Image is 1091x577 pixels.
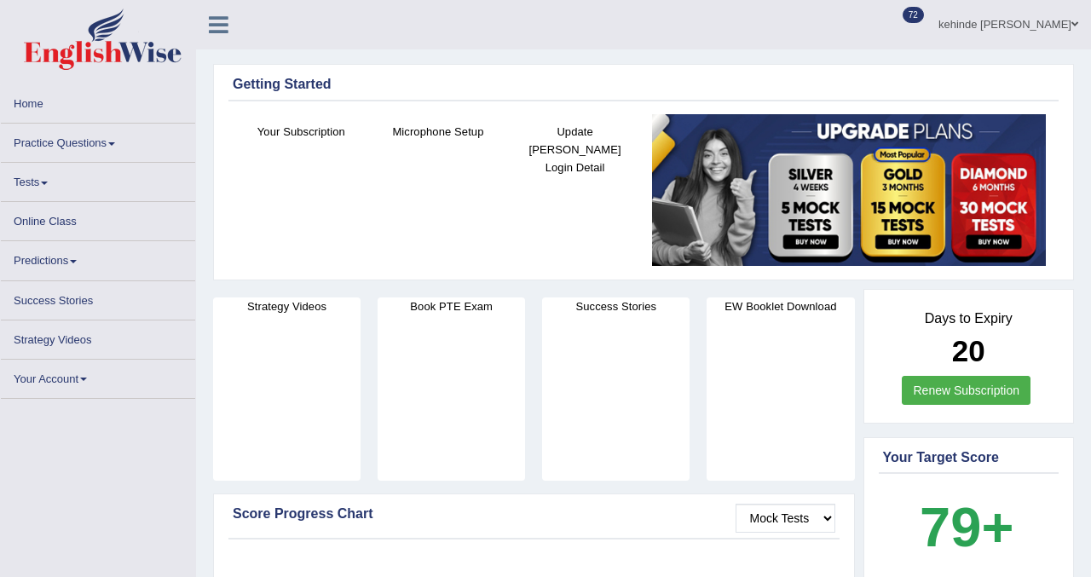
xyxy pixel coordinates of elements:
[233,74,1054,95] div: Getting Started
[1,241,195,274] a: Predictions
[515,123,635,176] h4: Update [PERSON_NAME] Login Detail
[542,297,690,315] h4: Success Stories
[241,123,361,141] h4: Your Subscription
[902,376,1030,405] a: Renew Subscription
[1,163,195,196] a: Tests
[1,124,195,157] a: Practice Questions
[1,360,195,393] a: Your Account
[1,281,195,314] a: Success Stories
[213,297,361,315] h4: Strategy Videos
[883,311,1055,326] h4: Days to Expiry
[233,504,835,524] div: Score Progress Chart
[378,123,499,141] h4: Microphone Setup
[952,334,985,367] b: 20
[652,114,1046,267] img: small5.jpg
[920,496,1013,558] b: 79+
[1,202,195,235] a: Online Class
[1,320,195,354] a: Strategy Videos
[378,297,525,315] h4: Book PTE Exam
[883,447,1055,468] div: Your Target Score
[903,7,924,23] span: 72
[707,297,854,315] h4: EW Booklet Download
[1,84,195,118] a: Home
